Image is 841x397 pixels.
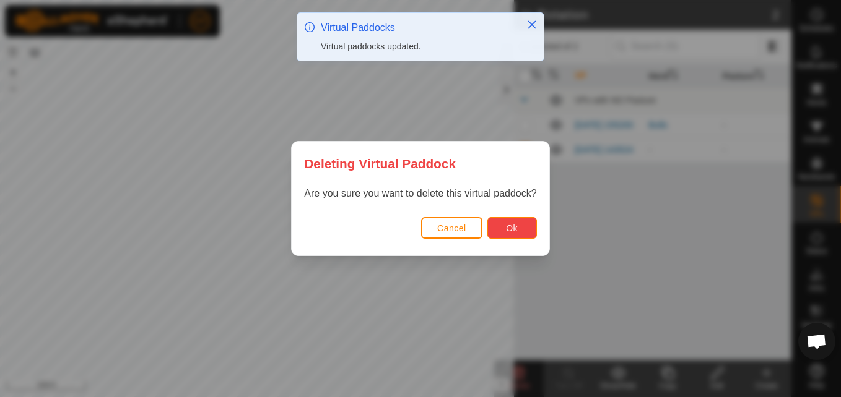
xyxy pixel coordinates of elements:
button: Close [523,16,541,33]
div: Virtual paddocks updated. [321,40,514,53]
button: Ok [487,217,537,239]
a: Open chat [798,323,835,360]
span: Cancel [437,223,466,233]
button: Cancel [421,217,482,239]
div: Virtual Paddocks [321,20,514,35]
span: Deleting Virtual Paddock [304,154,456,173]
p: Are you sure you want to delete this virtual paddock? [304,186,536,201]
span: Ok [506,223,518,233]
